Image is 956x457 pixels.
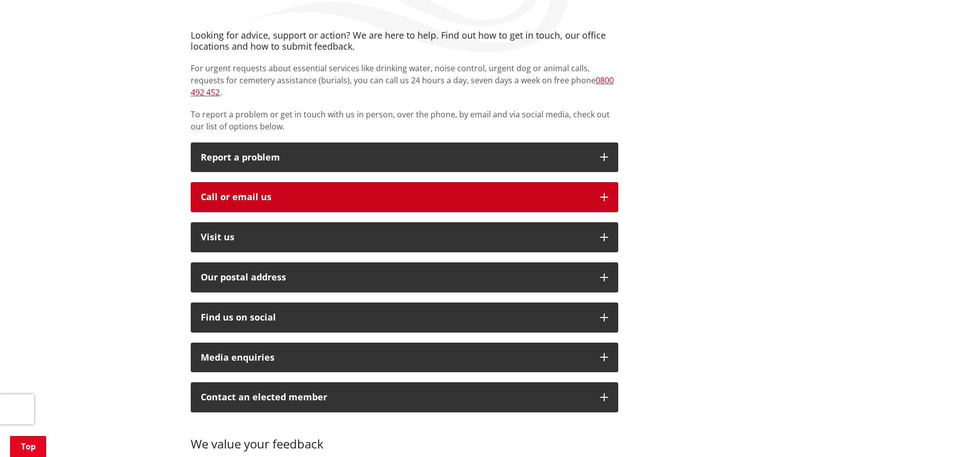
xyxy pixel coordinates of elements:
div: Find us on social [201,313,590,323]
button: Contact an elected member [191,382,618,412]
div: Media enquiries [201,353,590,363]
a: 0800 492 452 [191,75,614,98]
h3: We value your feedback [191,422,618,451]
p: Contact an elected member [201,392,590,402]
button: Our postal address [191,262,618,292]
div: Call or email us [201,192,590,202]
button: Report a problem [191,142,618,173]
a: Top [10,436,46,457]
p: Visit us [201,232,590,242]
button: Call or email us [191,182,618,212]
button: Find us on social [191,302,618,333]
button: Media enquiries [191,343,618,373]
p: Report a problem [201,153,590,163]
p: To report a problem or get in touch with us in person, over the phone, by email and via social me... [191,108,618,132]
p: For urgent requests about essential services like drinking water, noise control, urgent dog or an... [191,62,618,98]
button: Visit us [191,222,618,252]
h4: Looking for advice, support or action? We are here to help. Find out how to get in touch, our off... [191,30,618,52]
h2: Our postal address [201,272,590,282]
iframe: Messenger Launcher [910,415,946,451]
